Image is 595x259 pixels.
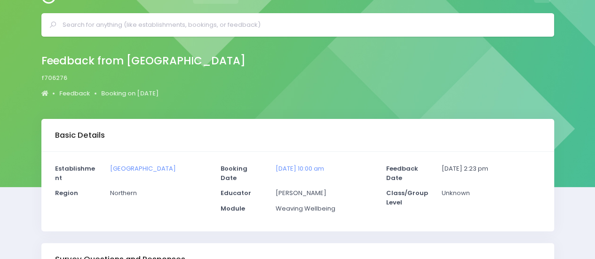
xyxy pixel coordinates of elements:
input: Search for anything (like establishments, bookings, or feedback) [63,18,541,32]
strong: Feedback Date [386,164,418,182]
strong: Class/Group Level [386,188,428,207]
a: [GEOGRAPHIC_DATA] [110,164,176,173]
a: Feedback [59,89,90,98]
h3: Basic Details [55,131,105,140]
a: Booking on [DATE] [101,89,159,98]
p: [PERSON_NAME] [276,188,374,198]
strong: Booking Date [221,164,247,182]
a: [DATE] 10:00 am [276,164,324,173]
strong: Region [55,188,78,197]
strong: Establishment [55,164,95,182]
strong: Educator [221,188,251,197]
h2: Feedback from [GEOGRAPHIC_DATA] [41,55,246,67]
strong: Module [221,204,245,213]
p: [DATE] 2:23 pm [441,164,540,173]
span: f706276 [41,73,67,83]
p: Weaving Wellbeing [276,204,374,213]
div: Northern [104,188,215,204]
p: Unknown [441,188,540,198]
